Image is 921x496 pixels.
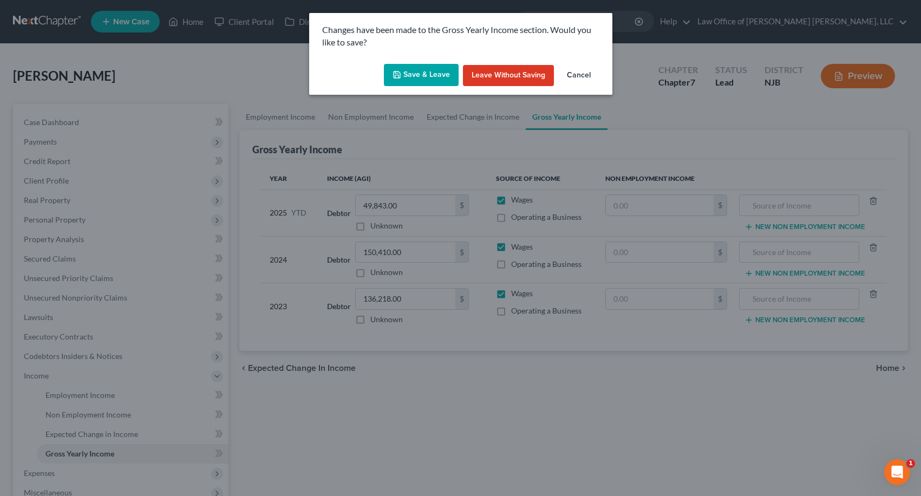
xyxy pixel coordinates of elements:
[322,24,599,49] p: Changes have been made to the Gross Yearly Income section. Would you like to save?
[906,459,915,468] span: 1
[384,64,459,87] button: Save & Leave
[558,65,599,87] button: Cancel
[884,459,910,485] iframe: Intercom live chat
[463,65,554,87] button: Leave without Saving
